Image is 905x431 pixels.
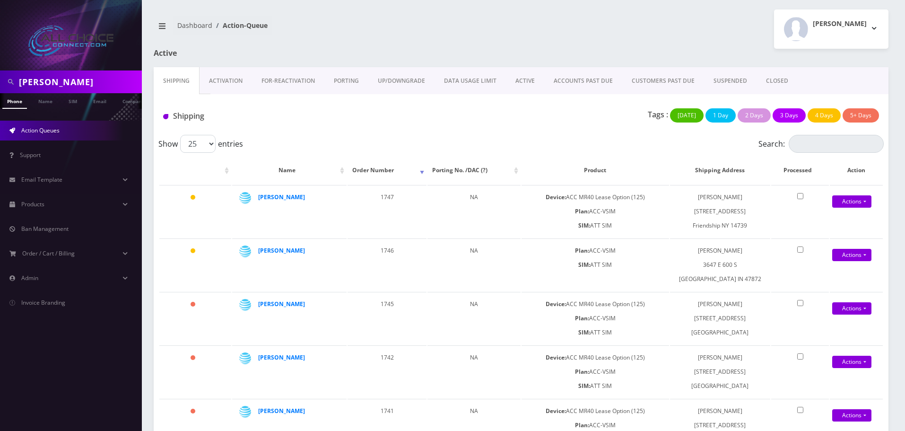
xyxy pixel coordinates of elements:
a: CLOSED [757,67,798,95]
span: Support [20,151,41,159]
img: All Choice Connect [28,26,113,56]
th: Product [522,157,669,184]
li: Action-Queue [212,20,268,30]
a: ACCOUNTS PAST DUE [544,67,622,95]
td: 1745 [348,292,426,344]
b: Plan: [575,314,589,322]
img: Shipping [163,114,168,119]
b: Device: [546,407,566,415]
span: Email Template [21,176,62,184]
a: [PERSON_NAME] [258,407,305,415]
td: ACC MR40 Lease Option (125) ACC-VSIM ATT SIM [522,185,669,237]
a: Actions [832,195,871,208]
a: Company [118,93,149,108]
span: Admin [21,274,38,282]
a: [PERSON_NAME] [258,246,305,255]
button: 1 Day [705,108,736,123]
a: Name [34,93,57,108]
a: PORTING [324,67,368,95]
a: SUSPENDED [704,67,757,95]
a: SIM [64,93,82,108]
th: Porting No. /DAC (?): activate to sort column ascending [427,157,521,184]
a: Dashboard [177,21,212,30]
button: [PERSON_NAME] [774,9,888,49]
a: Actions [832,302,871,315]
select: Showentries [180,135,216,153]
b: SIM: [578,328,590,336]
td: [PERSON_NAME] [STREET_ADDRESS] [GEOGRAPHIC_DATA] [670,345,770,398]
a: Actions [832,249,871,261]
nav: breadcrumb [154,16,514,43]
b: SIM: [578,221,590,229]
label: Show entries [158,135,243,153]
td: 1747 [348,185,426,237]
a: [PERSON_NAME] [258,300,305,308]
button: [DATE] [670,108,704,123]
td: ACC MR40 Lease Option (125) ACC-VSIM ATT SIM [522,292,669,344]
td: 1742 [348,345,426,398]
input: Search: [789,135,884,153]
td: [PERSON_NAME] [STREET_ADDRESS] Friendship NY 14739 [670,185,770,237]
b: SIM: [578,382,590,390]
b: Device: [546,193,566,201]
td: ACC MR40 Lease Option (125) ACC-VSIM ATT SIM [522,345,669,398]
a: [PERSON_NAME] [258,193,305,201]
span: Ban Management [21,225,69,233]
a: CUSTOMERS PAST DUE [622,67,704,95]
a: Actions [832,356,871,368]
td: [PERSON_NAME] 3647 E 600 S [GEOGRAPHIC_DATA] IN 47872 [670,238,770,291]
td: NA [427,345,521,398]
b: Plan: [575,207,589,215]
button: 2 Days [738,108,771,123]
a: Phone [2,93,27,109]
b: Plan: [575,421,589,429]
a: Actions [832,409,871,422]
a: [PERSON_NAME] [258,353,305,361]
td: ACC-VSIM ATT SIM [522,238,669,291]
td: [PERSON_NAME] [STREET_ADDRESS] [GEOGRAPHIC_DATA] [670,292,770,344]
a: Shipping [154,67,200,95]
a: Email [88,93,111,108]
th: Shipping Address [670,157,770,184]
a: Activation [200,67,252,95]
th: Action [830,157,883,184]
button: 4 Days [808,108,841,123]
h2: [PERSON_NAME] [813,20,867,28]
th: Processed: activate to sort column ascending [771,157,829,184]
label: Search: [758,135,884,153]
b: SIM: [578,261,590,269]
td: 1746 [348,238,426,291]
b: Device: [546,353,566,361]
th: Order Number: activate to sort column ascending [348,157,426,184]
td: NA [427,292,521,344]
span: Products [21,200,44,208]
h1: Active [154,49,389,58]
a: FOR-REActivation [252,67,324,95]
button: 3 Days [773,108,806,123]
button: 5+ Days [843,108,879,123]
input: Search in Company [19,73,139,91]
b: Plan: [575,368,589,376]
b: Device: [546,300,566,308]
p: Tags : [648,109,668,120]
span: Order / Cart / Billing [22,249,75,257]
span: Action Queues [21,126,60,134]
h1: Shipping [163,112,392,121]
b: Plan: [575,246,589,255]
th: : activate to sort column ascending [159,157,231,184]
a: DATA USAGE LIMIT [435,67,506,95]
span: Invoice Branding [21,299,65,307]
td: NA [427,238,521,291]
a: UP/DOWNGRADE [368,67,435,95]
td: NA [427,185,521,237]
th: Name: activate to sort column ascending [232,157,347,184]
a: ACTIVE [506,67,544,95]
